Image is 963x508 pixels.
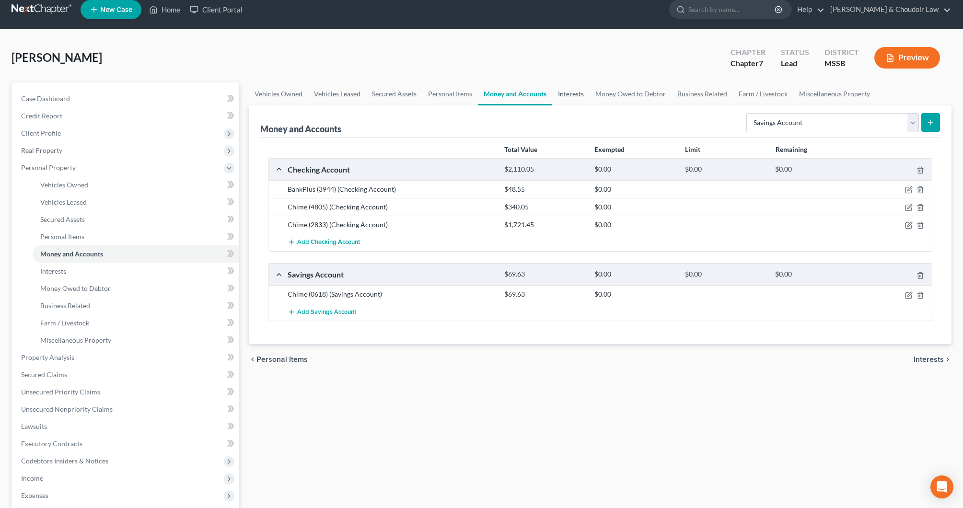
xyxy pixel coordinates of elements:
[21,439,82,448] span: Executory Contracts
[40,232,84,241] span: Personal Items
[552,82,590,105] a: Interests
[13,418,239,435] a: Lawsuits
[21,388,100,396] span: Unsecured Priority Claims
[33,297,239,314] a: Business Related
[776,145,807,153] strong: Remaining
[499,202,590,212] div: $340.05
[366,82,422,105] a: Secured Assets
[590,202,680,212] div: $0.00
[672,82,733,105] a: Business Related
[308,82,366,105] a: Vehicles Leased
[590,185,680,194] div: $0.00
[297,239,360,246] span: Add Checking Account
[12,50,102,64] span: [PERSON_NAME]
[594,145,625,153] strong: Exempted
[21,146,62,154] span: Real Property
[260,123,341,135] div: Money and Accounts
[40,181,88,189] span: Vehicles Owned
[297,308,356,316] span: Add Savings Account
[685,145,700,153] strong: Limit
[33,245,239,263] a: Money and Accounts
[40,336,111,344] span: Miscellaneous Property
[283,185,499,194] div: BankPlus (3944) (Checking Account)
[288,233,360,251] button: Add Checking Account
[21,422,47,430] span: Lawsuits
[688,0,776,18] input: Search by name...
[792,1,824,18] a: Help
[680,270,770,279] div: $0.00
[21,491,48,499] span: Expenses
[504,145,537,153] strong: Total Value
[283,164,499,174] div: Checking Account
[33,314,239,332] a: Farm / Livestock
[249,356,308,363] button: chevron_left Personal Items
[731,58,766,69] div: Chapter
[33,176,239,194] a: Vehicles Owned
[288,303,356,321] button: Add Savings Account
[590,220,680,230] div: $0.00
[422,82,478,105] a: Personal Items
[874,47,940,69] button: Preview
[13,401,239,418] a: Unsecured Nonpriority Claims
[33,263,239,280] a: Interests
[499,289,590,299] div: $69.63
[40,250,103,258] span: Money and Accounts
[13,107,239,125] a: Credit Report
[33,332,239,349] a: Miscellaneous Property
[33,194,239,211] a: Vehicles Leased
[249,356,256,363] i: chevron_left
[21,163,76,172] span: Personal Property
[13,383,239,401] a: Unsecured Priority Claims
[21,457,108,465] span: Codebtors Insiders & Notices
[21,94,70,103] span: Case Dashboard
[13,90,239,107] a: Case Dashboard
[590,289,680,299] div: $0.00
[781,58,809,69] div: Lead
[499,185,590,194] div: $48.55
[944,356,951,363] i: chevron_right
[21,129,61,137] span: Client Profile
[930,475,953,498] div: Open Intercom Messenger
[100,6,132,13] span: New Case
[40,319,89,327] span: Farm / Livestock
[21,405,113,413] span: Unsecured Nonpriority Claims
[21,474,43,482] span: Income
[824,47,859,58] div: District
[770,165,860,174] div: $0.00
[283,220,499,230] div: Chime (2833) (Checking Account)
[680,165,770,174] div: $0.00
[825,1,951,18] a: [PERSON_NAME] & Choudoir Law
[33,211,239,228] a: Secured Assets
[21,370,67,379] span: Secured Claims
[33,228,239,245] a: Personal Items
[21,353,74,361] span: Property Analysis
[770,270,860,279] div: $0.00
[499,220,590,230] div: $1,721.45
[256,356,308,363] span: Personal Items
[590,270,680,279] div: $0.00
[733,82,793,105] a: Farm / Livestock
[824,58,859,69] div: MSSB
[13,435,239,452] a: Executory Contracts
[781,47,809,58] div: Status
[590,165,680,174] div: $0.00
[283,202,499,212] div: Chime (4805) (Checking Account)
[144,1,185,18] a: Home
[40,267,66,275] span: Interests
[731,47,766,58] div: Chapter
[499,165,590,174] div: $2,110.05
[478,82,552,105] a: Money and Accounts
[914,356,944,363] span: Interests
[914,356,951,363] button: Interests chevron_right
[40,198,87,206] span: Vehicles Leased
[590,82,672,105] a: Money Owed to Debtor
[13,349,239,366] a: Property Analysis
[283,269,499,279] div: Savings Account
[40,284,111,292] span: Money Owed to Debtor
[33,280,239,297] a: Money Owed to Debtor
[185,1,247,18] a: Client Portal
[499,270,590,279] div: $69.63
[283,289,499,299] div: Chime (0618) (Savings Account)
[249,82,308,105] a: Vehicles Owned
[13,366,239,383] a: Secured Claims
